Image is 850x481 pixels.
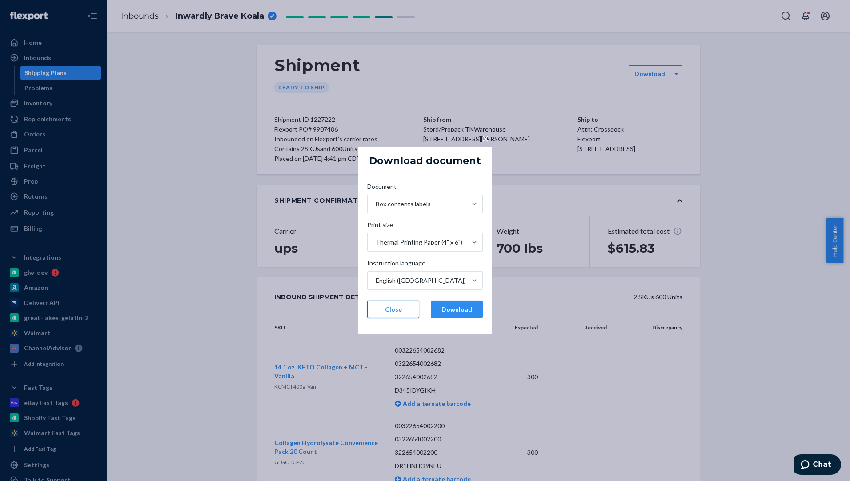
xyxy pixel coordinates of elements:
[375,238,376,247] input: Print sizeThermal Printing Paper (4" x 6")
[367,220,393,233] span: Print size
[367,182,397,195] span: Document
[369,156,481,166] h5: Download document
[431,301,483,318] button: Download
[376,200,431,208] div: Box contents labels
[482,131,489,146] span: ×
[375,276,376,285] input: Instruction languageEnglish ([GEOGRAPHIC_DATA])
[376,276,466,285] div: English ([GEOGRAPHIC_DATA])
[794,454,841,477] iframe: Opens a widget where you can chat to one of our agents
[367,259,425,271] span: Instruction language
[375,200,376,208] input: DocumentBox contents labels
[367,301,419,318] button: Close
[376,238,462,247] div: Thermal Printing Paper (4" x 6")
